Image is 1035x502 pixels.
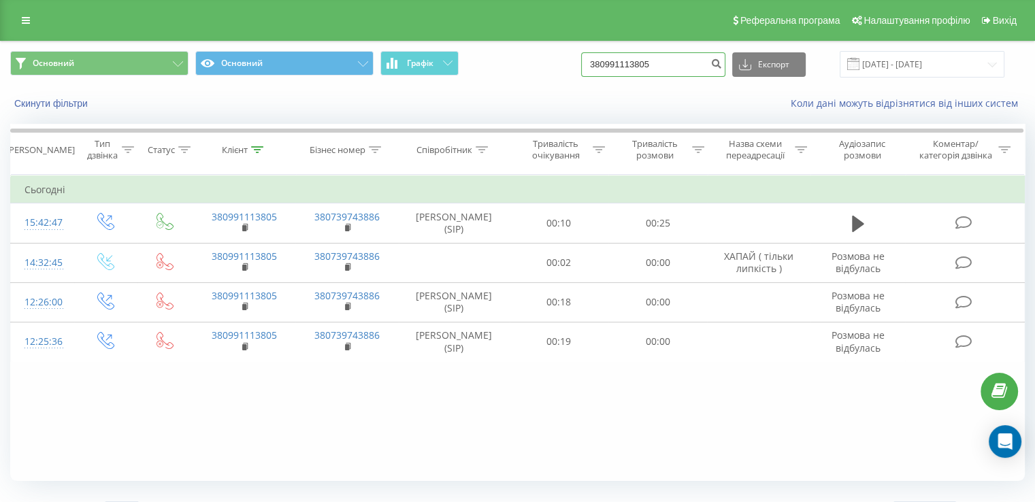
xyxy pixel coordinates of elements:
[581,52,725,77] input: Пошук за номером
[608,282,707,322] td: 00:00
[314,289,380,302] a: 380739743886
[416,144,472,156] div: Співробітник
[212,250,277,263] a: 380991113805
[832,329,885,354] span: Розмова не відбулась
[6,144,75,156] div: [PERSON_NAME]
[740,15,840,26] span: Реферальна програма
[608,203,707,243] td: 00:25
[621,138,689,161] div: Тривалість розмови
[608,243,707,282] td: 00:00
[915,138,995,161] div: Коментар/категорія дзвінка
[407,58,433,68] span: Графік
[10,97,95,110] button: Скинути фільтри
[510,203,608,243] td: 00:10
[732,52,806,77] button: Експорт
[791,97,1025,110] a: Коли дані можуть відрізнятися вiд інших систем
[24,250,61,276] div: 14:32:45
[522,138,590,161] div: Тривалість очікування
[310,144,365,156] div: Бізнес номер
[24,329,61,355] div: 12:25:36
[823,138,902,161] div: Аудіозапис розмови
[510,282,608,322] td: 00:18
[86,138,118,161] div: Тип дзвінка
[989,425,1021,458] div: Open Intercom Messenger
[399,322,510,361] td: [PERSON_NAME] (SIP)
[510,243,608,282] td: 00:02
[24,210,61,236] div: 15:42:47
[314,250,380,263] a: 380739743886
[212,329,277,341] a: 380991113805
[707,243,810,282] td: ХАПАЙ ( тільки липкість )
[314,329,380,341] a: 380739743886
[993,15,1017,26] span: Вихід
[380,51,459,76] button: Графік
[510,322,608,361] td: 00:19
[864,15,970,26] span: Налаштування профілю
[212,210,277,223] a: 380991113805
[832,250,885,275] span: Розмова не відбулась
[212,289,277,302] a: 380991113805
[33,58,74,69] span: Основний
[24,289,61,316] div: 12:26:00
[222,144,248,156] div: Клієнт
[314,210,380,223] a: 380739743886
[148,144,175,156] div: Статус
[10,51,188,76] button: Основний
[195,51,374,76] button: Основний
[399,203,510,243] td: [PERSON_NAME] (SIP)
[399,282,510,322] td: [PERSON_NAME] (SIP)
[720,138,791,161] div: Назва схеми переадресації
[832,289,885,314] span: Розмова не відбулась
[11,176,1025,203] td: Сьогодні
[608,322,707,361] td: 00:00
